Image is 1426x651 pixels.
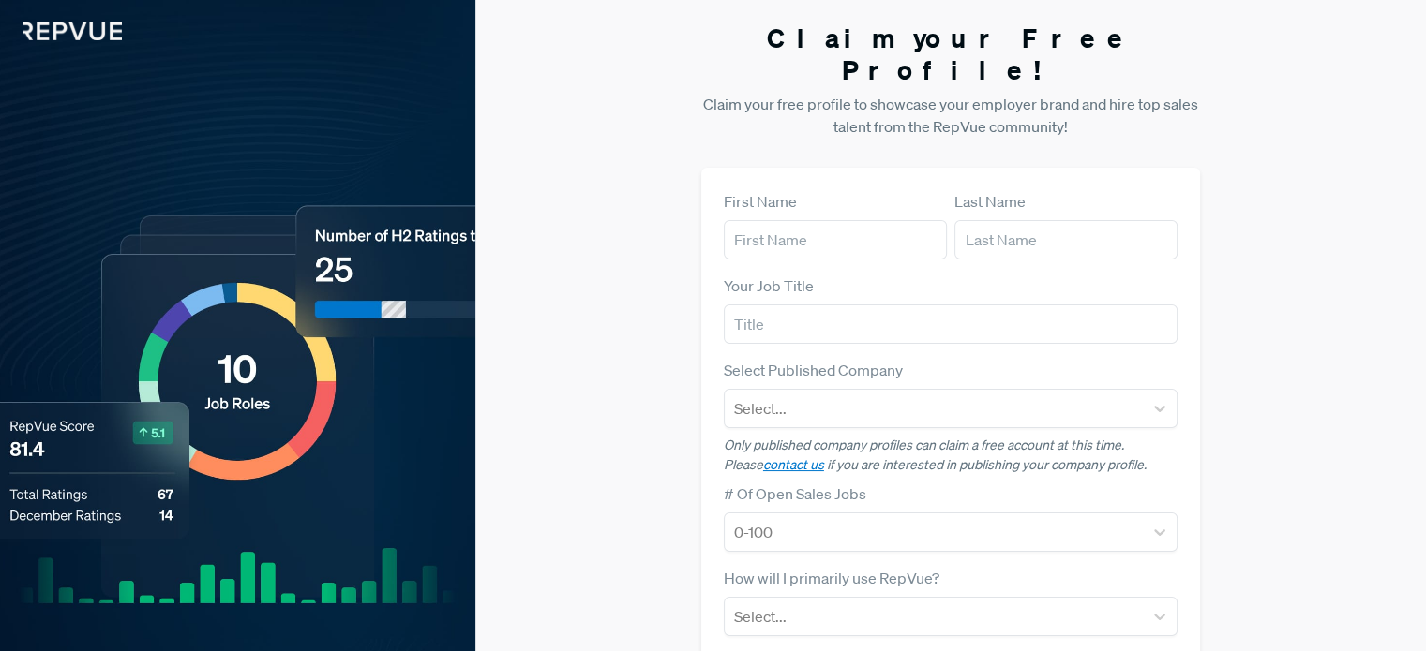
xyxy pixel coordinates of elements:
[763,456,824,473] a: contact us
[724,436,1178,475] p: Only published company profiles can claim a free account at this time. Please if you are interest...
[724,190,797,213] label: First Name
[724,567,939,589] label: How will I primarily use RepVue?
[724,220,947,259] input: First Name
[701,22,1200,85] h3: Claim your Free Profile!
[701,93,1200,138] p: Claim your free profile to showcase your employer brand and hire top sales talent from the RepVue...
[724,359,903,381] label: Select Published Company
[724,482,866,505] label: # Of Open Sales Jobs
[954,220,1178,259] input: Last Name
[954,190,1026,213] label: Last Name
[724,304,1178,344] input: Title
[724,274,814,297] label: Your Job Title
